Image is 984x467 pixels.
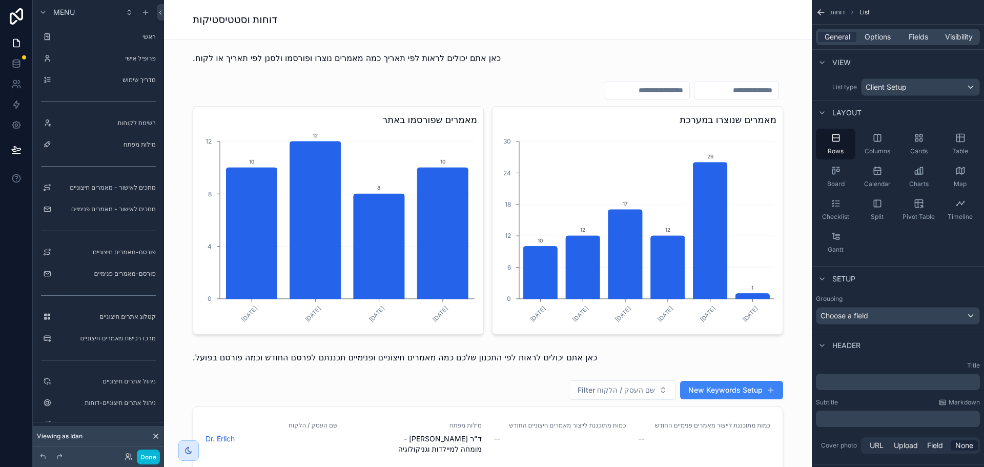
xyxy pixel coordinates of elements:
[945,32,973,42] span: Visibility
[37,432,83,440] span: Viewing as Idan
[861,78,980,96] button: Client Setup
[948,213,973,221] span: Timeline
[864,180,891,188] span: Calendar
[193,12,277,27] h1: דוחות וסטטיסטיקות
[827,180,845,188] span: Board
[55,184,156,192] label: מחכים לאישור - מאמרים חיצוניים
[857,194,897,225] button: Split
[940,161,980,192] button: Map
[55,248,156,256] label: פורסם-מאמרים חיצוניים
[137,450,160,464] button: Done
[55,54,156,63] label: פרופיל אישי
[952,147,968,155] span: Table
[857,129,897,159] button: Columns
[39,373,158,390] a: ניהול אתרים חיצוניים
[822,213,849,221] span: Checklist
[955,440,973,451] span: None
[865,147,890,155] span: Columns
[832,340,860,351] span: Header
[954,180,967,188] span: Map
[39,179,158,196] a: מחכים לאישור - מאמרים חיצוניים
[940,129,980,159] button: Table
[816,308,979,324] div: Choose a field
[949,398,980,407] span: Markdown
[927,440,943,451] span: Field
[39,309,158,325] a: קטלוג אתרים חיצוניים
[39,72,158,88] a: מדריך שימוש
[55,334,156,342] label: מרכז רכישת מאמרים חיצוניים
[816,83,857,91] label: List type
[39,201,158,217] a: מחכים לאישור - מאמרים פנימיים
[816,398,838,407] label: Subtitle
[816,129,855,159] button: Rows
[55,119,156,127] label: רשימת לקוחות
[39,50,158,67] a: פרופיל אישי
[903,213,935,221] span: Pivot Table
[55,270,156,278] label: פורסם-מאמרים פנימיים
[39,330,158,347] a: מרכז רכישת מאמרים חיצוניים
[828,246,844,254] span: Gantt
[816,411,980,427] div: scrollable content
[816,227,855,258] button: Gantt
[899,194,938,225] button: Pivot Table
[828,147,844,155] span: Rows
[816,295,843,303] label: Grouping
[55,313,156,321] label: קטלוג אתרים חיצוניים
[816,441,857,450] label: Cover photo
[865,32,891,42] span: Options
[55,420,156,429] label: מאמרים חיצוניים לפרסום ידני
[55,205,156,213] label: מחכים לאישור - מאמרים פנימיים
[39,266,158,282] a: פורסם-מאמרים פנימיים
[816,161,855,192] button: Board
[832,274,855,284] span: Setup
[940,194,980,225] button: Timeline
[871,213,884,221] span: Split
[816,374,980,390] div: scrollable content
[39,136,158,153] a: מילות מפתח
[866,82,907,92] span: Client Setup
[857,161,897,192] button: Calendar
[909,180,929,188] span: Charts
[39,115,158,131] a: רשימת לקוחות
[894,440,918,451] span: Upload
[55,33,156,41] label: ראשי
[899,129,938,159] button: Cards
[830,8,845,16] span: דוחות
[899,161,938,192] button: Charts
[816,307,980,324] button: Choose a field
[55,140,156,149] label: מילות מפתח
[832,108,862,118] span: Layout
[816,194,855,225] button: Checklist
[910,147,928,155] span: Cards
[55,399,156,407] label: ניהול אתרים חיצוניים-דוחות
[859,8,870,16] span: List
[870,440,884,451] span: URL
[39,416,158,433] a: מאמרים חיצוניים לפרסום ידני
[832,57,851,68] span: View
[909,32,928,42] span: Fields
[39,244,158,260] a: פורסם-מאמרים חיצוניים
[938,398,980,407] a: Markdown
[39,29,158,45] a: ראשי
[53,7,75,17] span: Menu
[39,395,158,411] a: ניהול אתרים חיצוניים-דוחות
[825,32,850,42] span: General
[55,76,156,84] label: מדריך שימוש
[55,377,156,385] label: ניהול אתרים חיצוניים
[816,361,980,370] label: Title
